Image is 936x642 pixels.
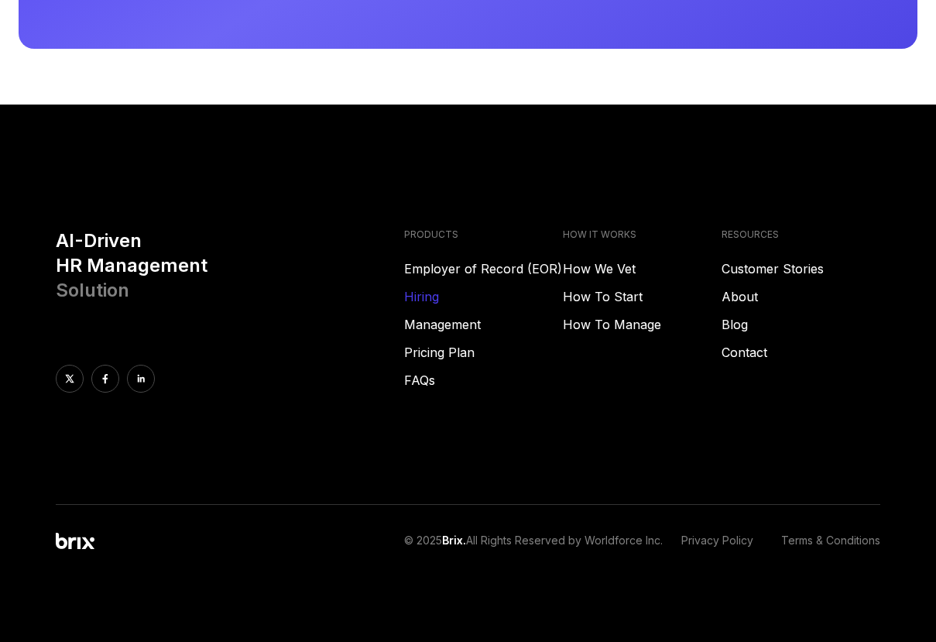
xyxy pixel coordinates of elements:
a: About [722,287,880,306]
a: Contact [722,343,880,362]
a: How To Start [563,287,722,306]
span: Brix. [442,534,466,547]
a: Employer of Record (EOR) [404,259,563,278]
img: Brix Logo [56,533,94,549]
a: Blog [722,315,880,334]
a: Pricing Plan [404,343,563,362]
a: Management [404,315,563,334]
h4: HOW IT WORKS [563,228,722,241]
a: Privacy Policy [681,533,753,549]
h4: PRODUCTS [404,228,563,241]
span: Solution [56,279,129,301]
a: How We Vet [563,259,722,278]
a: How To Manage [563,315,722,334]
a: Hiring [404,287,563,306]
h4: RESOURCES [722,228,880,241]
a: Terms & Conditions [781,533,880,549]
a: FAQs [404,371,563,390]
p: © 2025 All Rights Reserved by Worldforce Inc. [404,533,663,549]
h3: AI-Driven HR Management [56,228,392,303]
a: Customer Stories [722,259,880,278]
